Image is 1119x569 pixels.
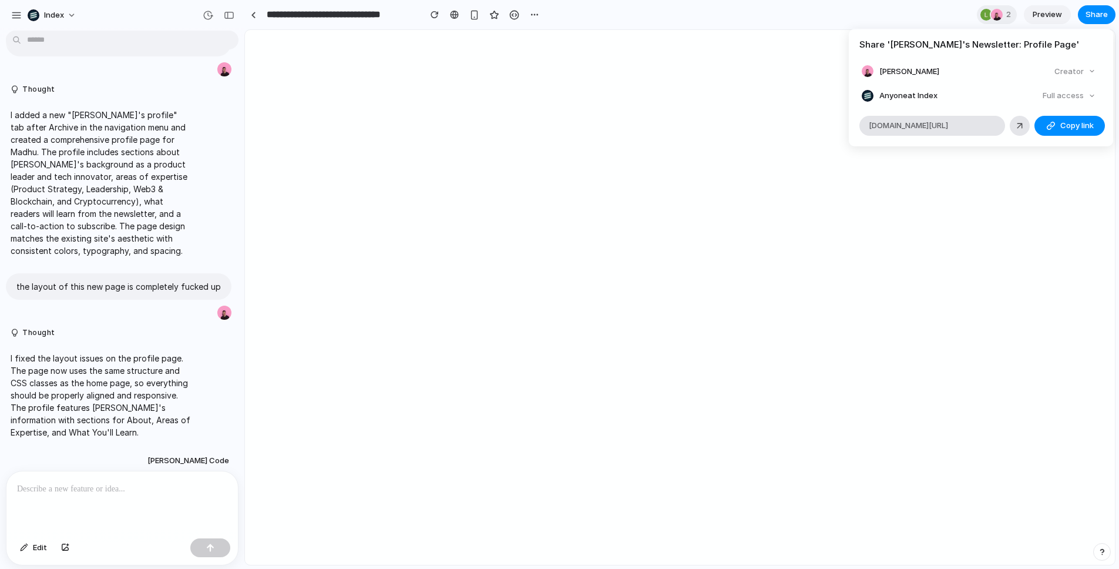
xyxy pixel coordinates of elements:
div: [DOMAIN_NAME][URL] [859,116,1005,136]
span: Copy link [1060,120,1094,132]
h4: Share ' [PERSON_NAME]'s Newsletter: Profile Page ' [859,38,1103,52]
span: Anyone at Index [879,90,937,102]
span: [DOMAIN_NAME][URL] [869,120,948,132]
span: [PERSON_NAME] [879,66,939,78]
button: Copy link [1034,116,1105,136]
